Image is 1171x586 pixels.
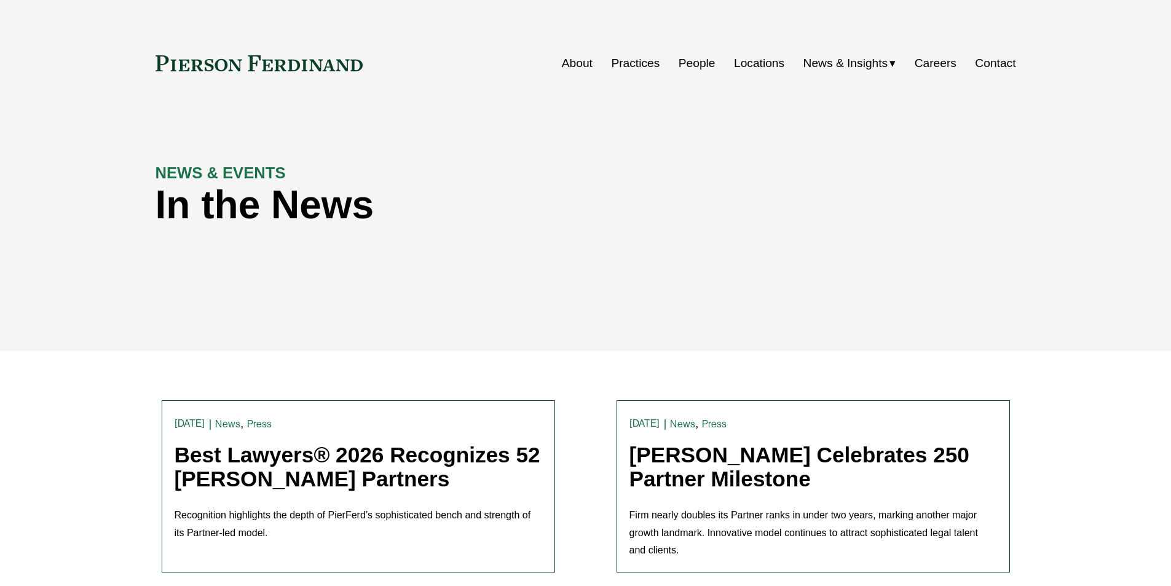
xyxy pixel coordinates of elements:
[240,417,243,430] span: ,
[247,418,272,430] a: Press
[629,443,969,491] a: [PERSON_NAME] Celebrates 250 Partner Milestone
[175,419,205,429] time: [DATE]
[215,418,240,430] a: News
[629,419,660,429] time: [DATE]
[611,52,660,75] a: Practices
[629,507,997,560] p: Firm nearly doubles its Partner ranks in under two years, marking another major growth landmark. ...
[562,52,593,75] a: About
[175,443,540,491] a: Best Lawyers® 2026 Recognizes 52 [PERSON_NAME] Partners
[803,53,888,74] span: News & Insights
[156,164,286,181] strong: NEWS & EVENTS
[175,507,542,542] p: Recognition highlights the depth of PierFerd’s sophisticated bench and strength of its Partner-le...
[679,52,716,75] a: People
[670,418,695,430] a: News
[734,52,784,75] a: Locations
[702,418,727,430] a: Press
[915,52,956,75] a: Careers
[695,417,698,430] span: ,
[975,52,1015,75] a: Contact
[803,52,896,75] a: folder dropdown
[156,183,801,228] h1: In the News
